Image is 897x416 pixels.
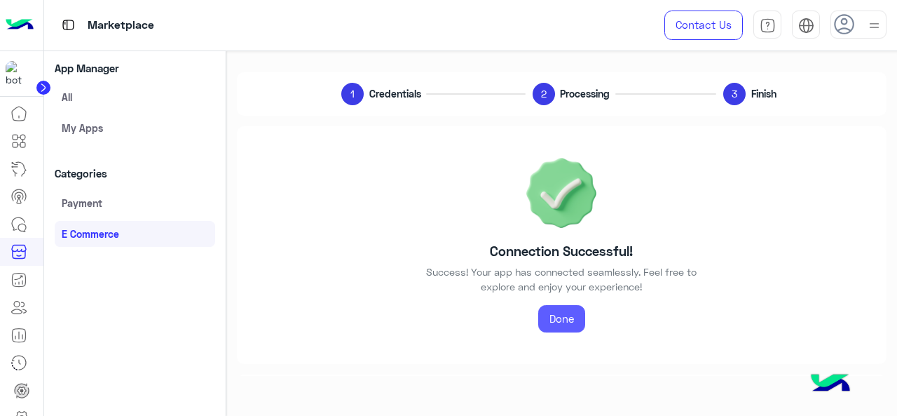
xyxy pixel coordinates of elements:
[55,167,215,180] h6: Categories
[490,243,633,260] p: Connection Successful!
[664,11,743,40] a: Contact Us
[60,16,77,34] img: tab
[806,360,855,409] img: hulul-logo.png
[399,264,724,295] p: Success! Your app has connected seamlessly. Feel free to explore and enjoy your experience!
[723,83,746,105] div: 3
[533,83,555,105] div: 2
[560,86,610,101] div: Processing
[526,158,596,228] img: Check mark
[753,11,781,40] a: tab
[88,16,154,35] p: Marketplace
[369,86,421,101] div: Credentials
[751,86,776,101] div: Finish
[760,18,776,34] img: tab
[55,62,215,74] h6: App Manager
[55,115,215,140] a: My apps
[55,221,215,246] a: E Commerce
[55,85,215,110] a: All
[798,18,814,34] img: tab
[55,190,215,215] a: Payment
[6,61,31,86] img: 713415422032625
[865,17,883,34] img: profile
[341,83,364,105] div: 1
[6,11,34,40] img: Logo
[538,305,585,333] a: Done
